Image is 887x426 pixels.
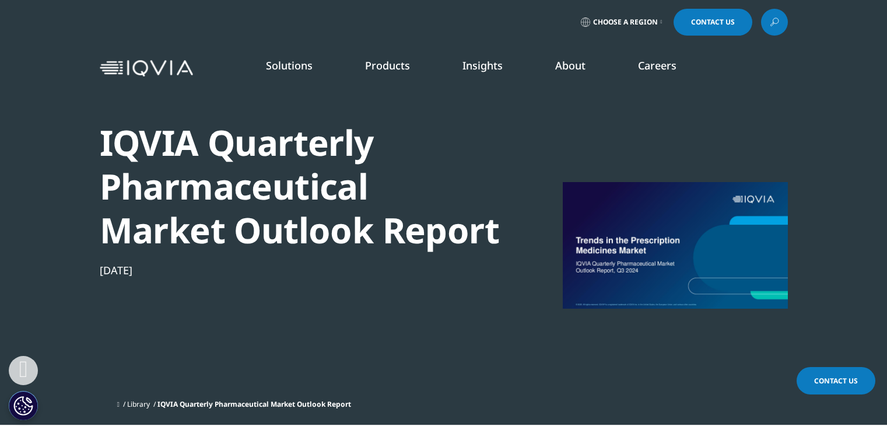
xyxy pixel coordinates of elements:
[593,18,658,27] span: Choose a Region
[674,9,752,36] a: Contact Us
[9,391,38,420] button: Cookies Settings
[100,60,193,77] img: IQVIA Healthcare Information Technology and Pharma Clinical Research Company
[100,263,500,277] div: [DATE]
[100,121,500,252] div: IQVIA Quarterly Pharmaceutical Market Outlook Report
[365,58,410,72] a: Products
[266,58,313,72] a: Solutions
[462,58,503,72] a: Insights
[814,376,858,386] span: Contact Us
[127,399,150,409] a: Library
[198,41,788,96] nav: Primary
[157,399,351,409] span: IQVIA Quarterly Pharmaceutical Market Outlook Report
[691,19,735,26] span: Contact Us
[797,367,875,394] a: Contact Us
[638,58,676,72] a: Careers
[555,58,586,72] a: About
